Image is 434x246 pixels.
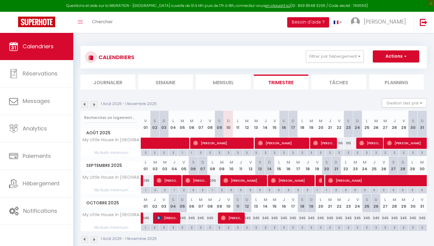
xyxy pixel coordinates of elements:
[163,159,167,165] abbr: M
[359,137,381,149] span: [PERSON_NAME]
[144,197,147,203] abbr: M
[335,149,344,155] div: 2
[371,111,381,138] th: 26
[399,194,408,212] th: 29
[236,197,239,203] abbr: S
[421,118,424,124] abbr: D
[325,194,335,212] th: 21
[270,149,279,155] div: 2
[145,159,146,165] abbr: L
[316,194,325,212] th: 20
[160,156,170,175] th: 03
[92,18,113,25] span: Chercher
[345,159,347,165] abbr: L
[208,197,212,203] abbr: M
[341,187,351,193] div: 3
[335,194,344,212] th: 22
[298,111,307,138] th: 18
[23,43,54,50] span: Calendriers
[162,197,165,203] abbr: V
[284,187,293,193] div: 3
[261,149,270,155] div: 2
[265,3,290,8] a: en cliquant ici
[201,159,204,165] abbr: D
[288,111,298,138] th: 17
[362,194,372,212] th: 25
[141,187,150,193] div: 1
[316,149,325,155] div: 2
[417,187,427,193] div: 3
[179,187,188,193] div: 2
[258,137,308,149] span: [PERSON_NAME]
[310,197,313,203] abbr: D
[270,111,279,138] th: 15
[208,187,217,193] div: 1
[23,97,50,105] span: Messages
[381,111,390,138] th: 27
[307,111,316,138] th: 19
[335,138,344,149] div: 195
[187,149,196,155] div: 1
[273,118,276,124] abbr: V
[273,197,276,203] abbr: M
[301,197,303,203] abbr: S
[261,194,270,212] th: 14
[356,118,359,124] abbr: D
[374,118,378,124] abbr: M
[199,197,203,203] abbr: M
[279,149,288,155] div: 2
[230,159,233,165] abbr: M
[196,194,206,212] th: 07
[408,194,418,212] th: 30
[206,111,215,138] th: 08
[97,50,134,64] h3: CALENDRIERS
[252,111,261,138] th: 13
[347,118,350,124] abbr: S
[23,152,51,160] span: Paiements
[265,187,274,193] div: 3
[187,111,196,138] th: 06
[362,149,371,155] div: 2
[279,111,288,138] th: 16
[220,159,224,165] abbr: M
[18,17,55,27] img: Super Booking
[306,50,364,62] button: Filtrer par hébergement
[168,111,178,138] th: 04
[344,194,353,212] th: 23
[275,187,284,193] div: 3
[159,194,169,212] th: 03
[157,175,178,186] span: [PERSON_NAME]
[169,156,179,175] th: 04
[178,111,187,138] th: 05
[81,129,141,137] span: Août 2025
[153,159,157,165] abbr: M
[303,156,313,175] th: 18
[196,111,206,138] th: 07
[312,156,322,175] th: 19
[227,187,236,193] div: 3
[237,118,239,124] abbr: L
[325,159,328,165] abbr: S
[346,12,414,33] a: ... [PERSON_NAME]
[80,75,135,89] li: Journalier
[353,194,362,212] th: 24
[347,197,350,203] abbr: J
[370,187,379,193] div: 3
[310,118,313,124] abbr: M
[373,159,376,165] abbr: J
[418,149,427,155] div: 3
[236,156,246,175] th: 11
[393,118,396,124] abbr: J
[382,98,427,107] button: Gestion des prix
[81,149,141,156] span: Nb Nuits minimum
[296,159,300,165] abbr: M
[156,212,178,224] span: [PERSON_NAME]
[381,194,390,212] th: 27
[417,111,427,138] th: 31
[351,156,360,175] th: 23
[181,118,184,124] abbr: M
[141,175,151,186] div: 295
[23,180,60,187] span: Hébergement
[363,159,366,165] abbr: M
[255,197,257,203] abbr: L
